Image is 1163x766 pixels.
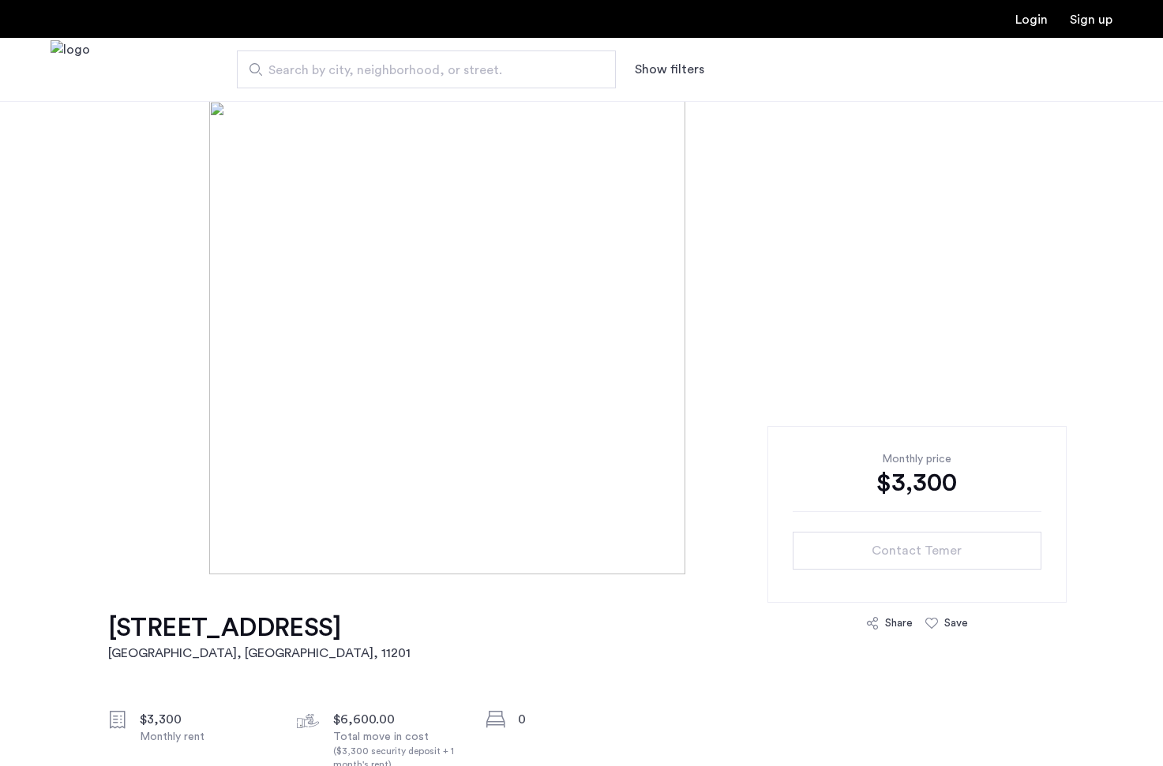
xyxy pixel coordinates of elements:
[209,101,954,574] img: [object%20Object]
[51,40,90,99] a: Cazamio Logo
[885,615,913,631] div: Share
[140,710,272,729] div: $3,300
[944,615,968,631] div: Save
[108,612,411,644] h1: [STREET_ADDRESS]
[872,541,962,560] span: Contact Temer
[1070,13,1112,26] a: Registration
[140,729,272,745] div: Monthly rent
[793,467,1041,499] div: $3,300
[108,612,411,663] a: [STREET_ADDRESS][GEOGRAPHIC_DATA], [GEOGRAPHIC_DATA], 11201
[108,644,411,663] h2: [GEOGRAPHIC_DATA], [GEOGRAPHIC_DATA] , 11201
[1015,13,1048,26] a: Login
[793,451,1041,467] div: Monthly price
[51,40,90,99] img: logo
[237,50,616,88] input: Apartment Search
[793,532,1041,570] button: button
[268,61,572,80] span: Search by city, neighborhood, or street.
[518,710,651,729] div: 0
[333,710,466,729] div: $6,600.00
[635,60,704,79] button: Show or hide filters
